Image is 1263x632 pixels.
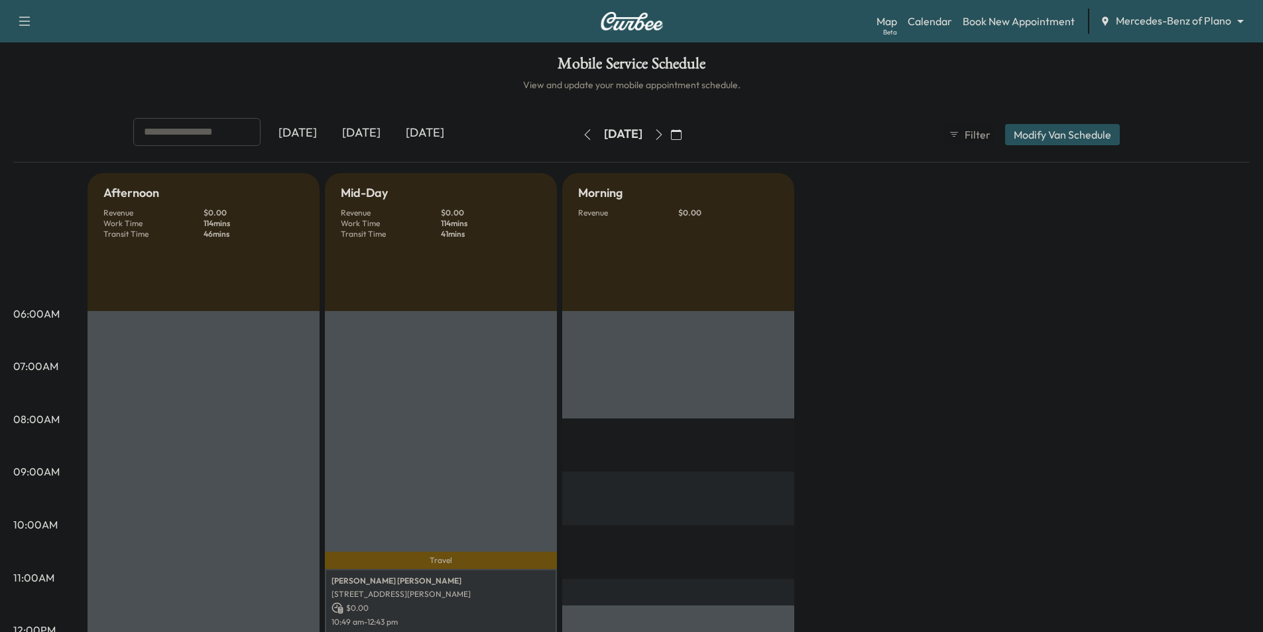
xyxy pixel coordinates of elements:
[13,570,54,586] p: 11:00AM
[441,208,541,218] p: $ 0.00
[341,218,441,229] p: Work Time
[883,27,897,37] div: Beta
[578,184,623,202] h5: Morning
[441,229,541,239] p: 41 mins
[341,208,441,218] p: Revenue
[1116,13,1231,29] span: Mercedes-Benz of Plano
[13,56,1250,78] h1: Mobile Service Schedule
[13,78,1250,92] h6: View and update your mobile appointment schedule.
[578,208,678,218] p: Revenue
[13,464,60,479] p: 09:00AM
[13,358,58,374] p: 07:00AM
[600,12,664,31] img: Curbee Logo
[331,602,550,614] p: $ 0.00
[204,218,304,229] p: 114 mins
[325,552,557,569] p: Travel
[393,118,457,149] div: [DATE]
[1005,124,1120,145] button: Modify Van Schedule
[103,229,204,239] p: Transit Time
[13,306,60,322] p: 06:00AM
[204,208,304,218] p: $ 0.00
[103,184,159,202] h5: Afternoon
[103,208,204,218] p: Revenue
[331,617,550,627] p: 10:49 am - 12:43 pm
[341,184,388,202] h5: Mid-Day
[963,13,1075,29] a: Book New Appointment
[331,576,550,586] p: [PERSON_NAME] [PERSON_NAME]
[908,13,952,29] a: Calendar
[341,229,441,239] p: Transit Time
[13,517,58,533] p: 10:00AM
[330,118,393,149] div: [DATE]
[204,229,304,239] p: 46 mins
[13,411,60,427] p: 08:00AM
[103,218,204,229] p: Work Time
[965,127,989,143] span: Filter
[876,13,897,29] a: MapBeta
[331,589,550,600] p: [STREET_ADDRESS][PERSON_NAME]
[441,218,541,229] p: 114 mins
[678,208,778,218] p: $ 0.00
[943,124,994,145] button: Filter
[604,126,642,143] div: [DATE]
[266,118,330,149] div: [DATE]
